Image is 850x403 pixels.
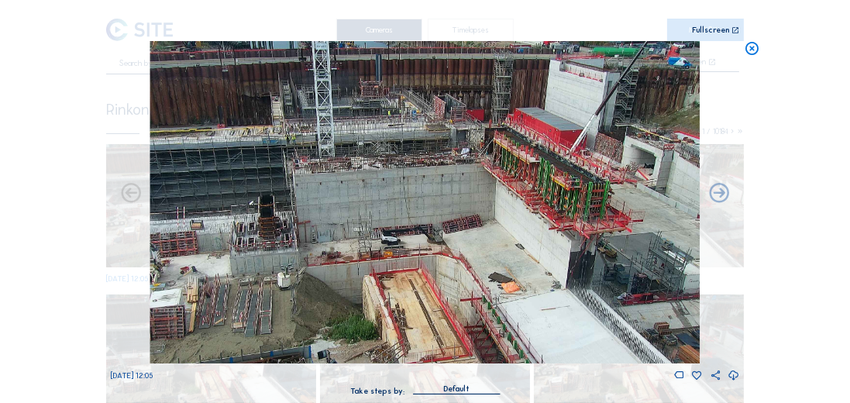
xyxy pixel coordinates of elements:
[111,370,153,381] span: [DATE] 12:05
[150,41,700,363] img: Image
[443,382,470,396] div: Default
[707,182,731,205] i: Back
[692,26,729,35] div: Fullscreen
[119,182,143,205] i: Forward
[350,387,404,395] div: Take steps by:
[413,382,500,394] div: Default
